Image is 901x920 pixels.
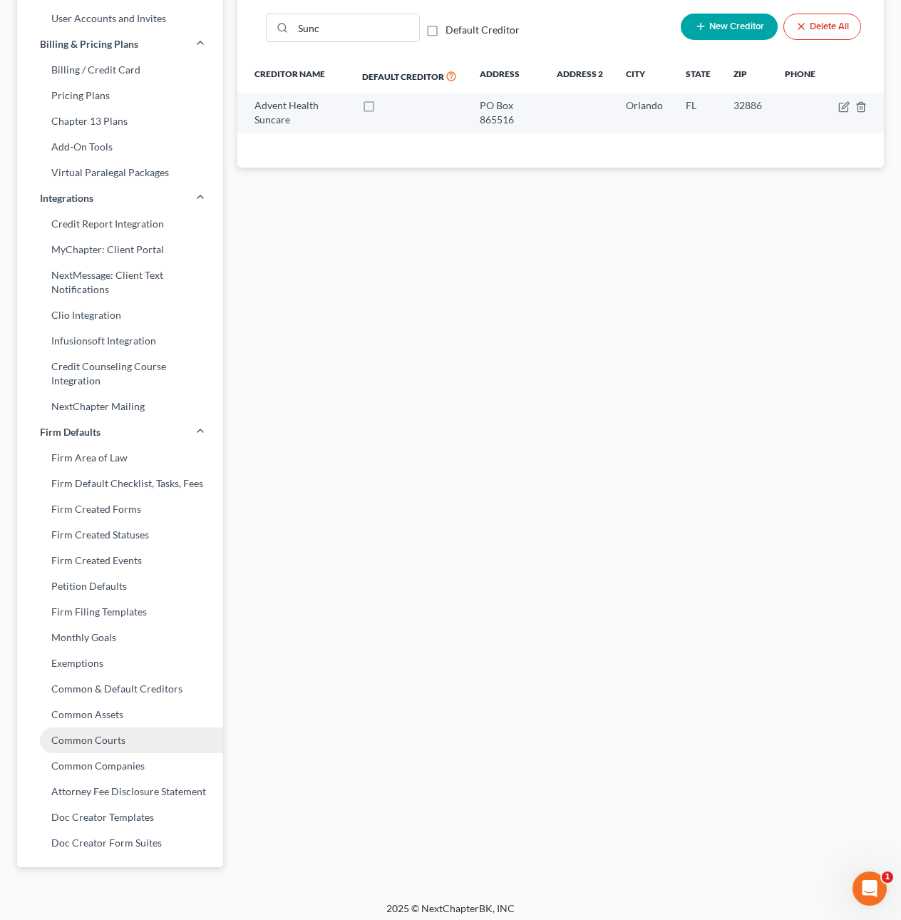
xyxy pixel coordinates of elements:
a: Firm Filing Templates [17,599,223,625]
a: Chapter 13 Plans [17,108,223,134]
input: Quick Search [293,14,419,41]
span: Billing & Pricing Plans [40,37,138,51]
a: Firm Area of Law [17,445,223,471]
a: MyChapter: Client Portal [17,237,223,262]
a: NextChapter Mailing [17,394,223,419]
a: Firm Default Checklist, Tasks, Fees [17,471,223,496]
a: Firm Created Forms [17,496,223,522]
a: Virtual Paralegal Packages [17,160,223,185]
a: Billing / Credit Card [17,57,223,83]
a: Billing & Pricing Plans [17,31,223,57]
span: Integrations [40,191,93,205]
span: Phone [785,68,815,79]
span: Default Creditor [362,71,444,82]
a: Credit Counseling Course Integration [17,354,223,394]
span: Zip [733,68,747,79]
iframe: Intercom live chat [853,872,887,906]
span: City [626,68,645,79]
button: firmCaseType.title [838,101,850,113]
a: Monthly Goals [17,625,223,650]
a: Pricing Plans [17,83,223,108]
a: Credit Report Integration [17,211,223,237]
a: Add-On Tools [17,134,223,160]
label: Default Creditor [446,23,520,37]
a: Common Courts [17,727,223,753]
span: Firm Defaults [40,425,101,439]
a: Attorney Fee Disclosure Statement [17,779,223,804]
a: Firm Created Events [17,548,223,573]
a: Common & Default Creditors [17,676,223,702]
div: PO Box 865516 [480,98,534,127]
a: NextMessage: Client Text Notifications [17,262,223,302]
a: Exemptions [17,650,223,676]
span: State [686,68,711,79]
div: FL [686,98,711,113]
a: Firm Defaults [17,419,223,445]
button: New Creditor [681,14,778,40]
button: Delete All [783,14,861,40]
span: New Creditor [709,21,764,33]
a: Integrations [17,185,223,211]
a: User Accounts and Invites [17,6,223,31]
a: Firm Created Statuses [17,522,223,548]
a: Petition Defaults [17,573,223,599]
a: Common Assets [17,702,223,727]
span: Address [480,68,520,79]
a: Clio Integration [17,302,223,328]
div: 32886 [733,98,762,113]
span: Address 2 [557,68,603,79]
span: Delete All [810,21,849,33]
a: Doc Creator Form Suites [17,830,223,856]
div: Advent Health Suncare [254,98,339,127]
a: Infusionsoft Integration [17,328,223,354]
div: Orlando [626,98,663,113]
span: Creditor Name [254,68,325,79]
a: Common Companies [17,753,223,779]
span: 1 [882,872,893,883]
a: Doc Creator Templates [17,804,223,830]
